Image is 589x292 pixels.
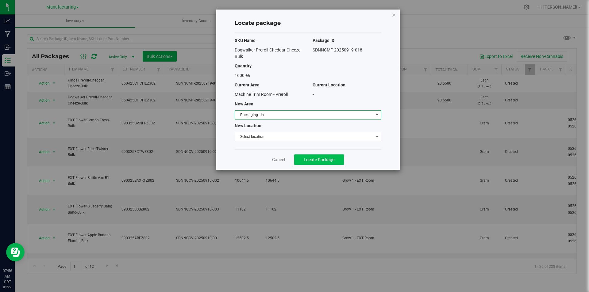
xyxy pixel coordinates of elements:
span: Machine Trim Room - Preroll [235,92,288,97]
a: Cancel [272,157,285,163]
span: select [373,132,381,141]
span: Locate Package [304,157,334,162]
span: Current Location [313,82,345,87]
iframe: Resource center [6,243,25,261]
span: select [373,111,381,119]
span: Current Area [235,82,260,87]
span: New Area [235,101,253,106]
span: Quantity [235,63,252,68]
span: Select location [235,132,373,141]
span: Package ID [313,38,334,43]
span: New Location [235,123,261,128]
span: Packaging - In [235,111,373,119]
h4: Locate package [235,19,381,27]
span: SKU Name [235,38,256,43]
button: Locate Package [294,154,344,165]
span: - [313,92,314,97]
span: Dogwalker Preroll-Cheddar Cheeze-Bulk [235,47,302,59]
span: SDNNCMF-20250919-018 [313,47,362,52]
span: 1600 ea [235,73,250,78]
